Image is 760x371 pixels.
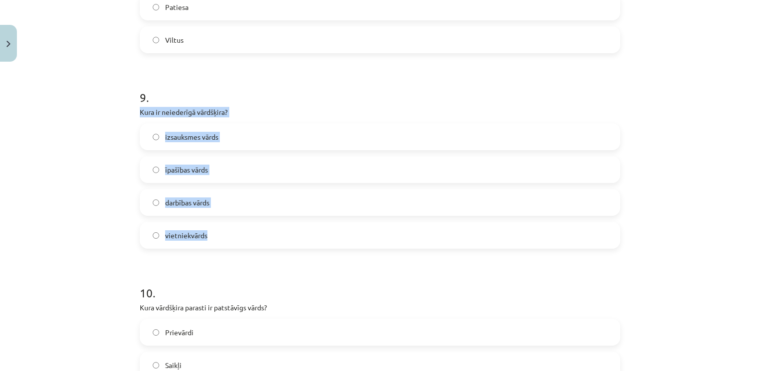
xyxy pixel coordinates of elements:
[153,4,159,10] input: Patiesa
[165,132,218,142] span: izsauksmes vārds
[165,2,189,12] span: Patiesa
[165,230,207,241] span: vietniekvārds
[153,167,159,173] input: īpašības vārds
[140,107,620,117] p: Kura ir neiederīgā vārdšķira?
[6,41,10,47] img: icon-close-lesson-0947bae3869378f0d4975bcd49f059093ad1ed9edebbc8119c70593378902aed.svg
[153,329,159,336] input: Prievārdi
[140,269,620,299] h1: 10 .
[153,362,159,369] input: Saikļi
[153,134,159,140] input: izsauksmes vārds
[165,165,208,175] span: īpašības vārds
[153,232,159,239] input: vietniekvārds
[140,302,620,313] p: Kura vārdšķira parasti ir patstāvīgs vārds?
[165,327,193,338] span: Prievārdi
[153,199,159,206] input: darbības vārds
[153,37,159,43] input: Viltus
[165,360,182,371] span: Saikļi
[140,73,620,104] h1: 9 .
[165,35,184,45] span: Viltus
[165,197,209,208] span: darbības vārds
